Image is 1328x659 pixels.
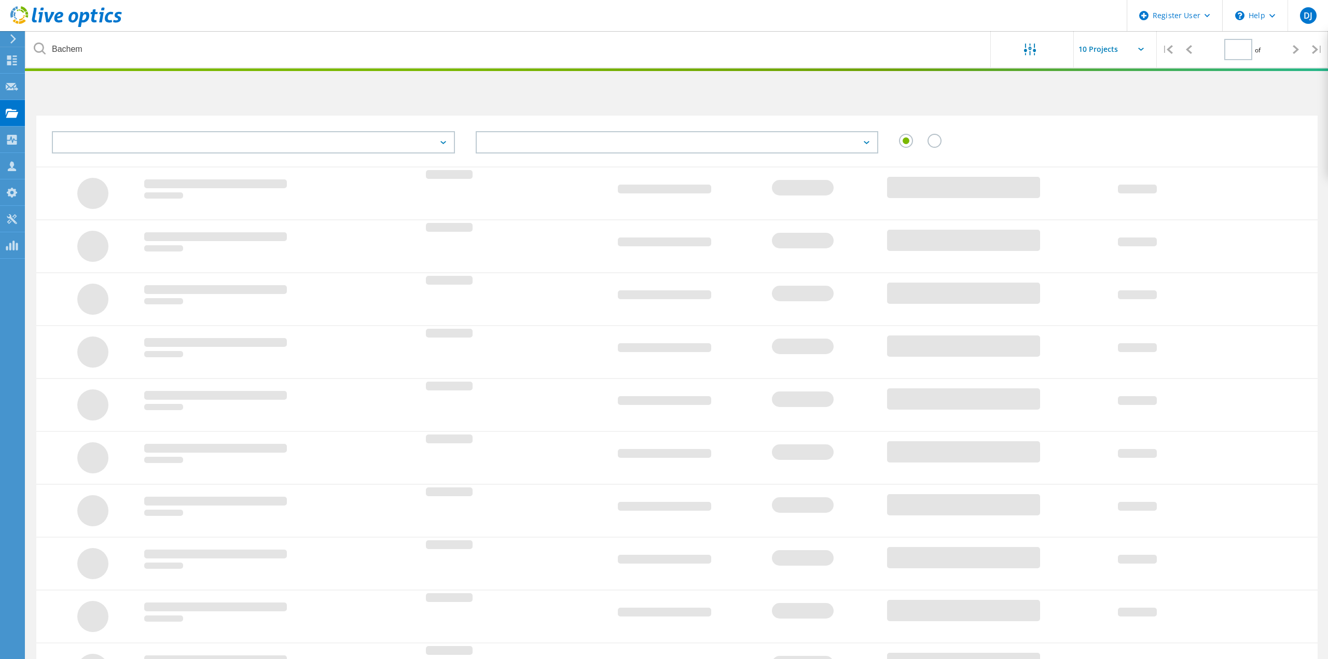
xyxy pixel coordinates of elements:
[1307,31,1328,68] div: |
[1235,11,1244,20] svg: \n
[1157,31,1178,68] div: |
[26,31,991,67] input: undefined
[1255,46,1261,54] span: of
[1304,11,1312,20] span: DJ
[10,22,122,29] a: Live Optics Dashboard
